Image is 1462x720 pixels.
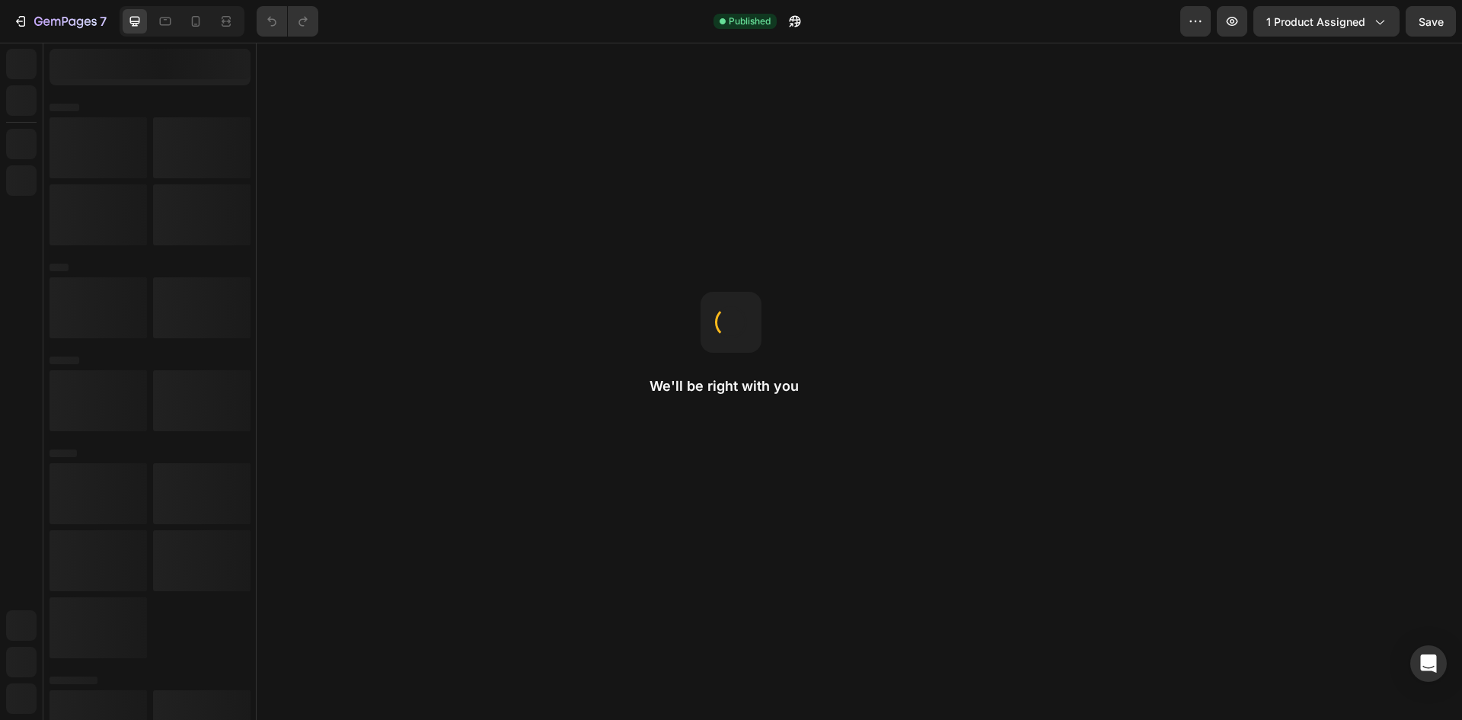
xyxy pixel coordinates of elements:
button: Save [1406,6,1456,37]
h2: We'll be right with you [650,377,812,395]
span: Published [729,14,771,28]
button: 7 [6,6,113,37]
span: 1 product assigned [1266,14,1365,30]
span: Save [1419,15,1444,28]
div: Open Intercom Messenger [1410,645,1447,682]
div: Undo/Redo [257,6,318,37]
button: 1 product assigned [1253,6,1400,37]
p: 7 [100,12,107,30]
